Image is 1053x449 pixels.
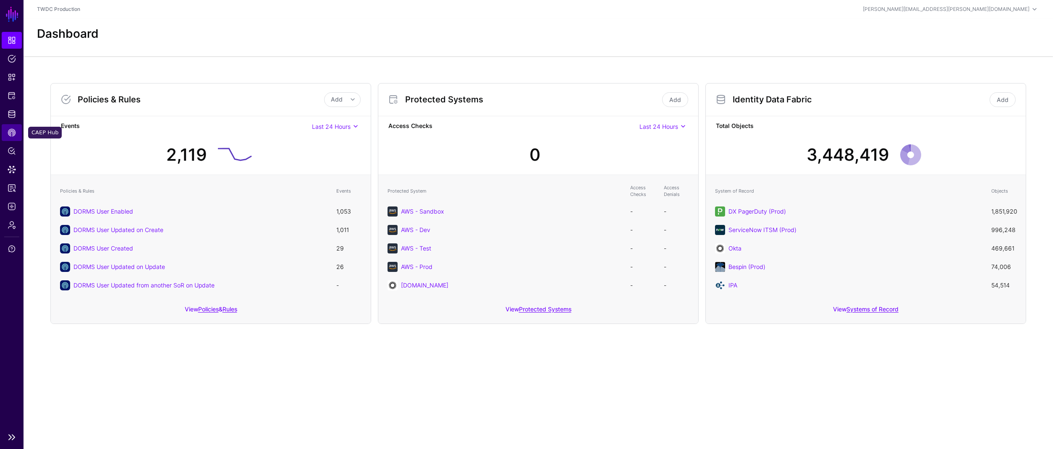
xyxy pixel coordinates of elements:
[626,202,660,221] td: -
[378,300,698,324] div: View
[73,245,133,252] a: DORMS User Created
[51,300,371,324] div: View &
[639,123,678,130] span: Last 24 Hours
[626,221,660,239] td: -
[8,245,16,253] span: Support
[2,143,22,159] a: Policy Lens
[626,258,660,276] td: -
[312,123,351,130] span: Last 24 Hours
[73,263,165,270] a: DORMS User Updated on Update
[73,226,163,233] a: DORMS User Updated on Create
[332,258,366,276] td: 26
[332,276,366,295] td: -
[73,208,133,215] a: DORMS User Enabled
[711,180,987,202] th: System of Record
[383,180,626,202] th: Protected System
[715,243,725,253] img: svg+xml;base64,PHN2ZyB3aWR0aD0iNjQiIGhlaWdodD0iNjQiIHZpZXdCb3g9IjAgMCA2NCA2NCIgZmlsbD0ibm9uZSIgeG...
[2,161,22,178] a: Data Lens
[73,282,215,289] a: DORMS User Updated from another SoR on Update
[626,180,660,202] th: Access Checks
[987,276,1021,295] td: 54,514
[987,258,1021,276] td: 74,006
[8,202,16,211] span: Logs
[388,243,398,253] img: svg+xml;base64,PHN2ZyB3aWR0aD0iNjQiIGhlaWdodD0iNjQiIHZpZXdCb3g9IjAgMCA2NCA2NCIgZmlsbD0ibm9uZSIgeG...
[660,276,693,295] td: -
[332,180,366,202] th: Events
[846,305,898,313] a: Systems of Record
[715,225,725,235] img: svg+xml;base64,PHN2ZyB3aWR0aD0iNjQiIGhlaWdodD0iNjQiIHZpZXdCb3g9IjAgMCA2NCA2NCIgZmlsbD0ibm9uZSIgeG...
[733,94,988,104] h3: Identity Data Fabric
[990,92,1016,107] a: Add
[529,142,540,167] div: 0
[715,206,725,217] img: svg+xml;base64,PHN2ZyB3aWR0aD0iNjQiIGhlaWdodD0iNjQiIHZpZXdCb3g9IjAgMCA2NCA2NCIgZmlsbD0ibm9uZSIgeG...
[37,6,80,12] a: TWDC Production
[8,73,16,81] span: Snippets
[166,142,207,167] div: 2,119
[198,305,219,313] a: Policies
[8,55,16,63] span: Policies
[987,239,1021,258] td: 469,661
[8,165,16,174] span: Data Lens
[626,276,660,295] td: -
[388,121,639,132] strong: Access Checks
[2,217,22,233] a: Admin
[660,202,693,221] td: -
[332,239,366,258] td: 29
[2,32,22,49] a: Dashboard
[987,221,1021,239] td: 996,248
[2,69,22,86] a: Snippets
[61,121,312,132] strong: Events
[8,36,16,44] span: Dashboard
[2,198,22,215] a: Logs
[716,121,1016,132] strong: Total Objects
[401,263,432,270] a: AWS - Prod
[388,206,398,217] img: svg+xml;base64,PHN2ZyB3aWR0aD0iNjQiIGhlaWdodD0iNjQiIHZpZXdCb3g9IjAgMCA2NCA2NCIgZmlsbD0ibm9uZSIgeG...
[223,305,237,313] a: Rules
[2,87,22,104] a: Protected Systems
[332,221,366,239] td: 1,011
[8,221,16,229] span: Admin
[662,92,688,107] a: Add
[715,262,725,272] img: svg+xml;base64,PHN2ZyB2ZXJzaW9uPSIxLjEiIGlkPSJMYXllcl8xIiB4bWxucz0iaHR0cDovL3d3dy53My5vcmcvMjAwMC...
[28,127,62,138] div: CAEP Hub
[37,27,99,41] h2: Dashboard
[401,282,448,289] a: [DOMAIN_NAME]
[2,124,22,141] a: CAEP Hub
[660,221,693,239] td: -
[987,180,1021,202] th: Objects
[401,208,444,215] a: AWS - Sandbox
[331,96,343,103] span: Add
[5,5,19,23] a: SGNL
[2,50,22,67] a: Policies
[863,5,1029,13] div: [PERSON_NAME][EMAIL_ADDRESS][PERSON_NAME][DOMAIN_NAME]
[388,280,398,290] img: svg+xml;base64,PHN2ZyB3aWR0aD0iNjQiIGhlaWdodD0iNjQiIHZpZXdCb3g9IjAgMCA2NCA2NCIgZmlsbD0ibm9uZSIgeG...
[8,91,16,100] span: Protected Systems
[78,94,324,104] h3: Policies & Rules
[807,142,889,167] div: 3,448,419
[388,262,398,272] img: svg+xml;base64,PHN2ZyB3aWR0aD0iNjQiIGhlaWdodD0iNjQiIHZpZXdCb3g9IjAgMCA2NCA2NCIgZmlsbD0ibm9uZSIgeG...
[660,258,693,276] td: -
[388,225,398,235] img: svg+xml;base64,PHN2ZyB3aWR0aD0iNjQiIGhlaWdodD0iNjQiIHZpZXdCb3g9IjAgMCA2NCA2NCIgZmlsbD0ibm9uZSIgeG...
[728,226,796,233] a: ServiceNow ITSM (Prod)
[987,202,1021,221] td: 1,851,920
[728,245,741,252] a: Okta
[660,239,693,258] td: -
[405,94,660,104] h3: Protected Systems
[401,245,431,252] a: AWS - Test
[401,226,430,233] a: AWS - Dev
[660,180,693,202] th: Access Denials
[2,180,22,196] a: Access Reporting
[8,128,16,137] span: CAEP Hub
[519,305,571,313] a: Protected Systems
[706,300,1026,324] div: View
[626,239,660,258] td: -
[728,263,765,270] a: Bespin (Prod)
[2,106,22,123] a: Identity Data Fabric
[8,110,16,118] span: Identity Data Fabric
[728,208,786,215] a: DX PagerDuty (Prod)
[715,280,725,290] img: svg+xml;base64,PD94bWwgdmVyc2lvbj0iMS4wIiBlbmNvZGluZz0iVVRGLTgiIHN0YW5kYWxvbmU9Im5vIj8+CjwhLS0gQ3...
[728,282,737,289] a: IPA
[56,180,332,202] th: Policies & Rules
[332,202,366,221] td: 1,053
[8,147,16,155] span: Policy Lens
